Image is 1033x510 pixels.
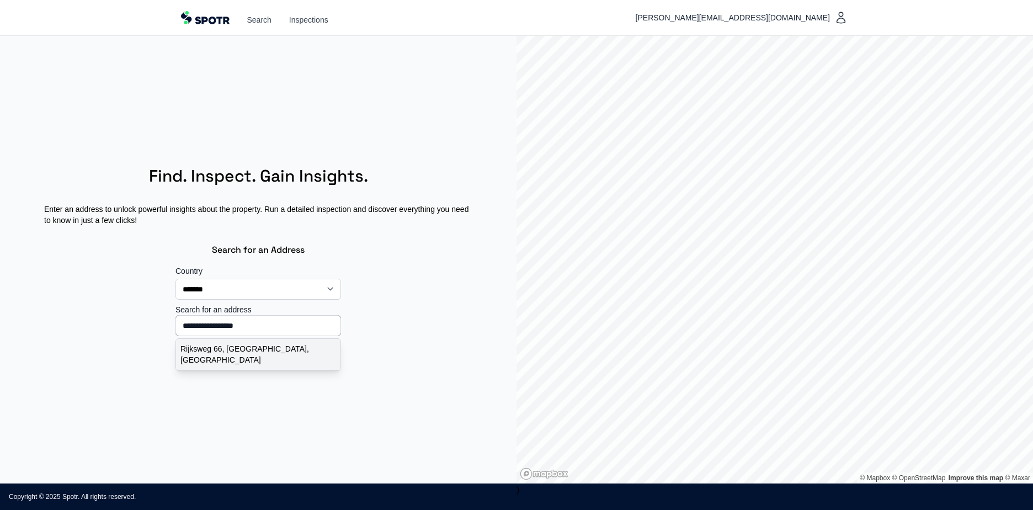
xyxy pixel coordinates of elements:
span: [PERSON_NAME][EMAIL_ADDRESS][DOMAIN_NAME] [636,11,834,24]
label: Country [175,265,341,277]
label: Search for an address [175,304,341,315]
a: Improve this map [949,474,1003,482]
a: Inspections [289,14,328,25]
h3: Search for an Address [212,235,305,265]
button: [PERSON_NAME][EMAIL_ADDRESS][DOMAIN_NAME] [631,7,852,29]
canvas: Map [516,36,1033,484]
div: ) [516,36,1033,484]
a: Maxar [1005,474,1030,482]
p: Enter an address to unlock powerful insights about the property. Run a detailed inspection and di... [18,195,499,235]
h1: Find. Inspect. Gain Insights. [149,157,368,195]
a: OpenStreetMap [892,474,946,482]
a: Mapbox homepage [520,467,568,480]
a: Search [247,14,271,25]
a: Mapbox [860,474,890,482]
p: Rijksweg 66, [GEOGRAPHIC_DATA], [GEOGRAPHIC_DATA] [180,343,336,365]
